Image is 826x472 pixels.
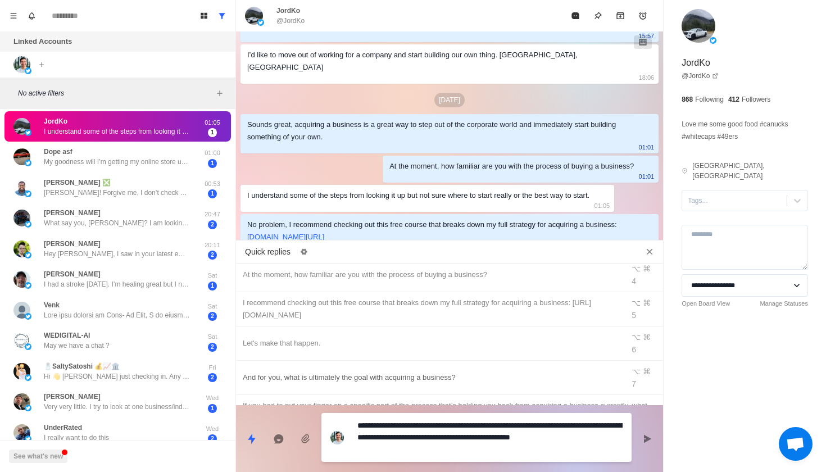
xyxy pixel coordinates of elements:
p: 412 [728,94,739,105]
div: ⌥ ⌘ 7 [632,365,656,390]
p: Very very little. I try to look at one business/industry/segment each week, but everything Im doi... [44,402,190,412]
p: [PERSON_NAME] [44,239,101,249]
p: 01:01 [639,170,655,183]
div: ⌥ ⌘ 5 [632,297,656,321]
span: 2 [208,343,217,352]
img: picture [25,252,31,258]
span: 2 [208,251,217,260]
div: I understand some of the steps from looking it up but not sure where to start really or the best ... [247,189,589,202]
img: picture [245,7,263,25]
span: 2 [208,434,217,443]
span: 1 [208,282,217,291]
p: Followers [742,94,770,105]
p: Linked Accounts [13,36,72,47]
p: Venk [44,300,60,310]
img: picture [25,435,31,442]
a: @JordKo [682,71,719,81]
button: Edit quick replies [295,243,313,261]
div: Open chat [779,427,813,461]
button: Send message [636,428,659,450]
img: picture [25,190,31,197]
p: [DATE] [434,93,465,107]
p: [PERSON_NAME] [44,269,101,279]
img: picture [25,313,31,320]
p: Sat [198,332,226,342]
p: I really want to do this [44,433,109,443]
a: Manage Statuses [760,299,808,308]
p: 01:01 [639,141,655,153]
p: Love me some good food #canucks #whitecaps #49ers [682,118,808,143]
img: picture [25,405,31,411]
p: I understand some of the steps from looking it up but not sure where to start really or the best ... [44,126,190,137]
img: picture [25,221,31,228]
div: ⌥ ⌘ 6 [632,331,656,356]
img: picture [13,210,30,226]
p: 🧂SaltySatoshi 💰📈🏛️ [44,361,120,371]
a: Open Board View [682,299,730,308]
img: picture [13,302,30,319]
div: At the moment, how familiar are you with the process of buying a business? [389,160,634,173]
div: I recommend checking out this free course that breaks down my full strategy for acquiring a busin... [243,297,617,321]
button: Add account [35,58,48,71]
p: WEDIGITAL-AI [44,330,90,341]
span: 1 [208,128,217,137]
img: picture [330,431,344,444]
p: Quick replies [245,246,291,258]
img: picture [25,282,31,289]
span: 1 [208,189,217,198]
p: JordKo [682,56,710,70]
button: Add reminder [632,4,654,27]
img: picture [13,240,30,257]
div: At the moment, how familiar are you with the process of buying a business? [243,269,617,281]
p: 868 [682,94,693,105]
button: See what's new [9,450,67,463]
p: 01:00 [198,148,226,158]
p: [PERSON_NAME] [44,208,101,218]
span: 1 [208,404,217,413]
button: Quick replies [240,428,263,450]
img: picture [25,343,31,350]
button: Close quick replies [641,243,659,261]
div: ⌥ ⌘ 4 [632,262,656,287]
p: JordKo [276,6,300,16]
p: [PERSON_NAME]! Forgive me, I don’t check my messages that much, thanks for reaching out! I’m inte... [44,188,190,198]
button: Add filters [213,87,226,100]
span: 2 [208,220,217,229]
p: 01:05 [594,199,610,212]
p: 18:06 [639,71,655,84]
span: 1 [208,159,217,168]
img: picture [710,37,716,44]
p: @JordKo [276,16,305,26]
p: Following [695,94,724,105]
p: Wed [198,393,226,403]
p: Wed [198,424,226,434]
p: No active filters [18,88,213,98]
p: What say you, [PERSON_NAME]? I am looking at an outside opinion from someone who can think outsid... [44,218,190,228]
img: picture [13,179,30,196]
p: 01:05 [198,118,226,128]
button: Add media [294,428,317,450]
img: picture [13,56,30,73]
img: picture [13,332,30,349]
img: picture [257,19,264,26]
img: picture [25,160,31,166]
img: picture [13,271,30,288]
img: picture [25,374,31,381]
p: [GEOGRAPHIC_DATA], [GEOGRAPHIC_DATA] [692,161,808,181]
button: Board View [195,7,213,25]
p: Hi 👋 [PERSON_NAME] just checking in. Any advice to my last message? [44,371,190,382]
span: 2 [208,373,217,382]
p: Sat [198,302,226,311]
button: Show all conversations [213,7,231,25]
button: Notifications [22,7,40,25]
div: If you had to put your finger on a specific part of the process that’s holding you back from acqu... [243,400,656,437]
p: Sat [198,271,226,280]
p: 20:47 [198,210,226,219]
p: Lore ipsu dolorsi am Cons- Ad Elit, S do eiusmod tempori ut lab etdo. M aliq enimadm veniamqui N'... [44,310,190,320]
img: picture [13,148,30,165]
img: picture [25,67,31,74]
div: No problem, I recommend checking out this free course that breaks down my full strategy for acqui... [247,219,634,243]
img: picture [13,393,30,410]
a: [DOMAIN_NAME][URL] [247,233,324,241]
p: May we have a chat ? [44,341,110,351]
